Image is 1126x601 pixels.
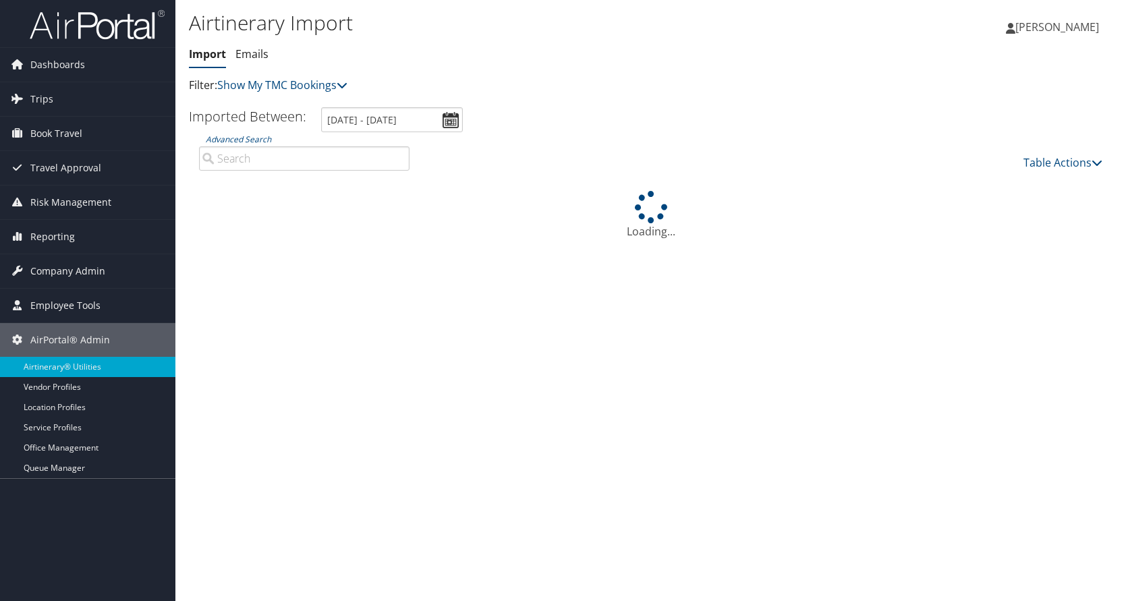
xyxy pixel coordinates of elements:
[1006,7,1113,47] a: [PERSON_NAME]
[30,48,85,82] span: Dashboards
[30,82,53,116] span: Trips
[30,289,101,322] span: Employee Tools
[1015,20,1099,34] span: [PERSON_NAME]
[1023,155,1102,170] a: Table Actions
[30,151,101,185] span: Travel Approval
[30,220,75,254] span: Reporting
[189,9,805,37] h1: Airtinerary Import
[30,254,105,288] span: Company Admin
[199,146,410,171] input: Advanced Search
[30,323,110,357] span: AirPortal® Admin
[30,9,165,40] img: airportal-logo.png
[189,77,805,94] p: Filter:
[30,185,111,219] span: Risk Management
[235,47,269,61] a: Emails
[217,78,347,92] a: Show My TMC Bookings
[30,117,82,150] span: Book Travel
[189,191,1113,239] div: Loading...
[189,47,226,61] a: Import
[321,107,463,132] input: [DATE] - [DATE]
[206,134,271,145] a: Advanced Search
[189,107,306,125] h3: Imported Between:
